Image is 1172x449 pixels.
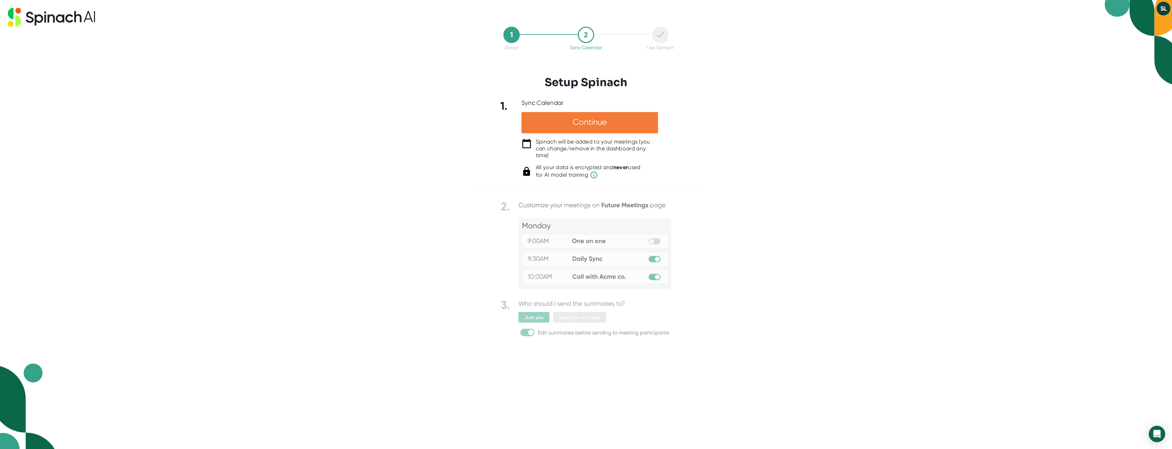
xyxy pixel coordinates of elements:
[536,164,641,179] div: All your data is encrypted and used
[536,138,658,159] div: Spinach will be added to your meetings (you can change/remove in the dashboard any time)
[613,164,628,171] b: never
[545,76,627,89] h3: Setup Spinach
[521,112,658,133] div: Continue
[578,27,594,43] div: 2
[500,99,508,112] b: 1.
[501,200,671,339] img: Following steps give you control of meetings that spinach can join
[536,171,641,179] span: for AI model training
[1157,2,1170,15] button: SL
[521,99,564,107] div: Sync Calendar
[1149,426,1165,442] div: Open Intercom Messenger
[647,45,674,50] div: Use Spinach
[503,27,520,43] div: 1
[505,45,518,50] div: About
[570,45,602,50] div: Sync Calendar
